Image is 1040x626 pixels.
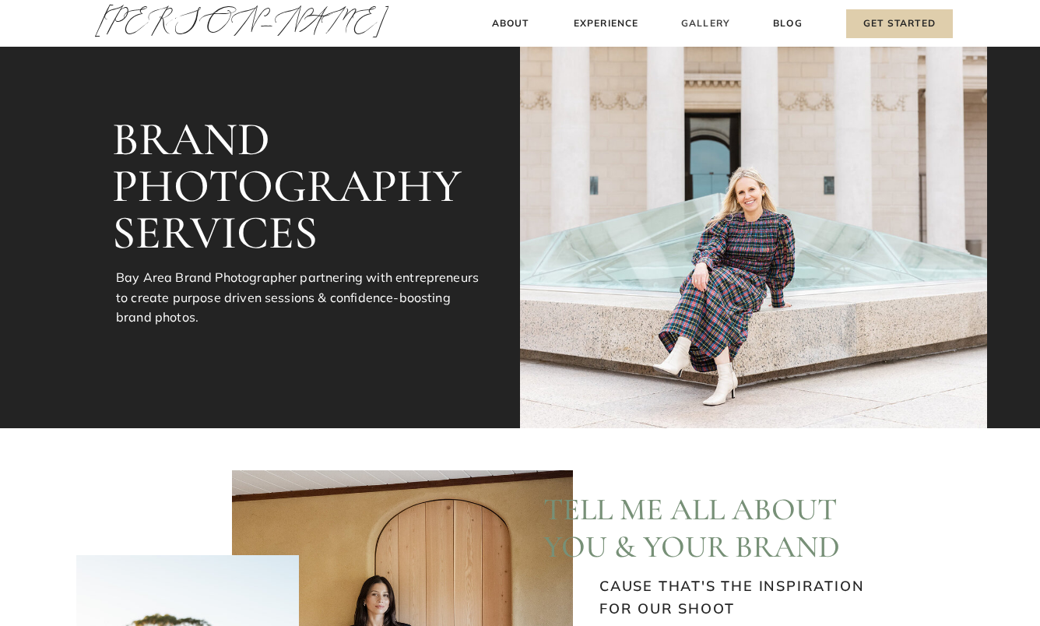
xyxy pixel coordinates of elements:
[112,116,484,255] h3: BRAND PHOTOGRAPHY SERVICES
[846,9,953,38] a: Get Started
[116,268,484,333] p: Bay Area Brand Photographer partnering with entrepreneurs to create purpose driven sessions & con...
[571,16,641,32] a: Experience
[680,16,732,32] a: Gallery
[543,491,856,561] h2: Tell me ALL about you & your brand
[770,16,806,32] a: Blog
[487,16,533,32] a: About
[599,575,868,619] h3: CAUSE THAT'S THE INSPIRATION FOR OUR SHOOT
